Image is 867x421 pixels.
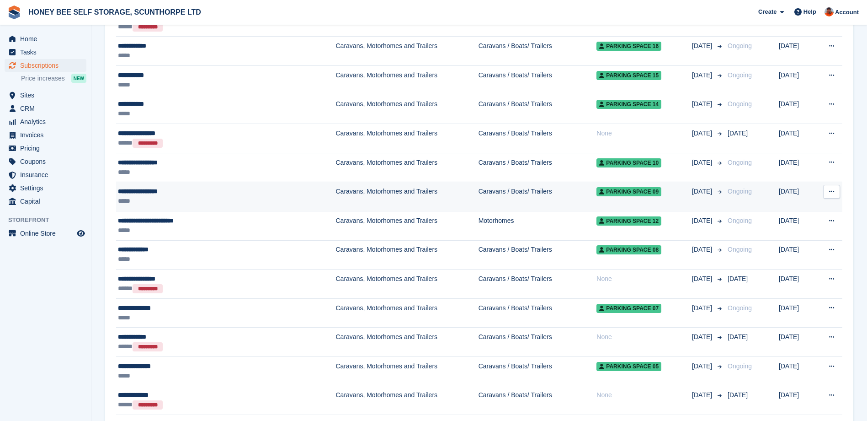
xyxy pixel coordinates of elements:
[5,115,86,128] a: menu
[779,386,815,415] td: [DATE]
[479,124,597,153] td: Caravans / Boats/ Trailers
[8,216,91,225] span: Storefront
[336,356,479,386] td: Caravans, Motorhomes and Trailers
[5,129,86,141] a: menu
[5,155,86,168] a: menu
[20,59,75,72] span: Subscriptions
[596,245,661,254] span: Parking space 08
[779,240,815,270] td: [DATE]
[779,95,815,124] td: [DATE]
[779,356,815,386] td: [DATE]
[728,42,752,49] span: Ongoing
[75,228,86,239] a: Preview store
[336,386,479,415] td: Caravans, Motorhomes and Trailers
[835,8,859,17] span: Account
[596,129,692,138] div: None
[596,304,661,313] span: Parking space 07
[20,115,75,128] span: Analytics
[728,159,752,166] span: Ongoing
[21,74,65,83] span: Price increases
[21,73,86,83] a: Price increases NEW
[479,298,597,328] td: Caravans / Boats/ Trailers
[779,211,815,240] td: [DATE]
[779,270,815,299] td: [DATE]
[5,142,86,155] a: menu
[336,65,479,95] td: Caravans, Motorhomes and Trailers
[479,37,597,66] td: Caravans / Boats/ Trailers
[596,362,661,371] span: Parking space 05
[336,153,479,182] td: Caravans, Motorhomes and Trailers
[20,182,75,194] span: Settings
[824,7,834,16] img: Abbie Tucker
[5,227,86,240] a: menu
[20,46,75,59] span: Tasks
[596,216,661,226] span: Parking space 12
[728,217,752,224] span: Ongoing
[5,195,86,208] a: menu
[5,168,86,181] a: menu
[336,124,479,153] td: Caravans, Motorhomes and Trailers
[479,65,597,95] td: Caravans / Boats/ Trailers
[20,102,75,115] span: CRM
[336,298,479,328] td: Caravans, Motorhomes and Trailers
[779,298,815,328] td: [DATE]
[20,227,75,240] span: Online Store
[596,100,661,109] span: Parking space 14
[692,187,714,196] span: [DATE]
[336,328,479,357] td: Caravans, Motorhomes and Trailers
[20,168,75,181] span: Insurance
[728,391,748,399] span: [DATE]
[692,41,714,51] span: [DATE]
[479,153,597,182] td: Caravans / Boats/ Trailers
[5,32,86,45] a: menu
[25,5,205,20] a: HONEY BEE SELF STORAGE, SCUNTHORPE LTD
[336,211,479,240] td: Caravans, Motorhomes and Trailers
[479,240,597,270] td: Caravans / Boats/ Trailers
[20,155,75,168] span: Coupons
[596,42,661,51] span: Parking space 16
[336,270,479,299] td: Caravans, Motorhomes and Trailers
[728,333,748,340] span: [DATE]
[479,270,597,299] td: Caravans / Boats/ Trailers
[20,142,75,155] span: Pricing
[728,275,748,282] span: [DATE]
[5,59,86,72] a: menu
[479,356,597,386] td: Caravans / Boats/ Trailers
[479,95,597,124] td: Caravans / Boats/ Trailers
[692,390,714,400] span: [DATE]
[5,182,86,194] a: menu
[596,332,692,342] div: None
[596,158,661,167] span: Parking space 10
[7,5,21,19] img: stora-icon-8386f47178a22dfd0bd8f6a31ec36ba5ce8667c1dd55bd0f319d3a0aa187defe.svg
[692,99,714,109] span: [DATE]
[5,89,86,102] a: menu
[596,390,692,400] div: None
[5,46,86,59] a: menu
[758,7,777,16] span: Create
[779,182,815,211] td: [DATE]
[479,211,597,240] td: Motorhomes
[728,246,752,253] span: Ongoing
[5,102,86,115] a: menu
[336,182,479,211] td: Caravans, Motorhomes and Trailers
[779,65,815,95] td: [DATE]
[71,74,86,83] div: NEW
[479,182,597,211] td: Caravans / Boats/ Trailers
[20,89,75,102] span: Sites
[728,362,752,370] span: Ongoing
[692,70,714,80] span: [DATE]
[692,216,714,226] span: [DATE]
[596,274,692,284] div: None
[336,95,479,124] td: Caravans, Motorhomes and Trailers
[803,7,816,16] span: Help
[692,332,714,342] span: [DATE]
[692,129,714,138] span: [DATE]
[728,71,752,79] span: Ongoing
[728,188,752,195] span: Ongoing
[692,362,714,371] span: [DATE]
[779,153,815,182] td: [DATE]
[20,32,75,45] span: Home
[779,328,815,357] td: [DATE]
[596,187,661,196] span: Parking space 09
[728,100,752,108] span: Ongoing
